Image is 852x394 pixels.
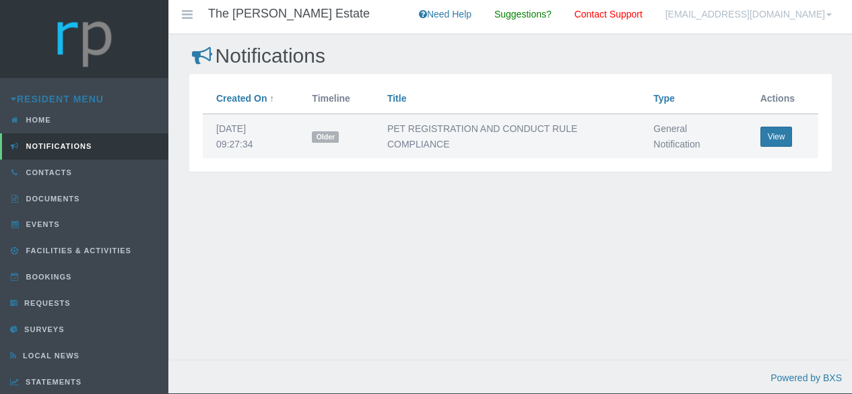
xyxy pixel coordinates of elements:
span: Documents [23,195,80,203]
span: Statements [22,378,81,386]
span: Actions [760,93,795,104]
span: Notifications [23,142,92,150]
td: [DATE] 09:27:34 [203,114,298,159]
span: Timeline [312,93,350,104]
h2: Notifications [189,44,832,67]
span: Local News [20,352,79,360]
span: Surveys [21,325,64,333]
a: Resident Menu [11,94,104,104]
span: Events [23,220,60,228]
a: Created On [216,93,267,104]
a: Type [653,93,675,104]
button: View [760,127,793,147]
span: Requests [21,299,71,307]
span: Bookings [23,273,72,281]
span: Older [312,131,339,143]
span: Contacts [23,168,72,176]
a: Powered by BXS [771,372,842,383]
h4: The [PERSON_NAME] Estate [208,7,370,21]
td: PET REGISTRATION AND CONDUCT RULE COMPLIANCE [374,114,640,159]
td: General Notification [640,114,746,159]
span: Facilities & Activities [23,247,131,255]
a: Title [387,93,407,104]
span: Home [23,116,51,124]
